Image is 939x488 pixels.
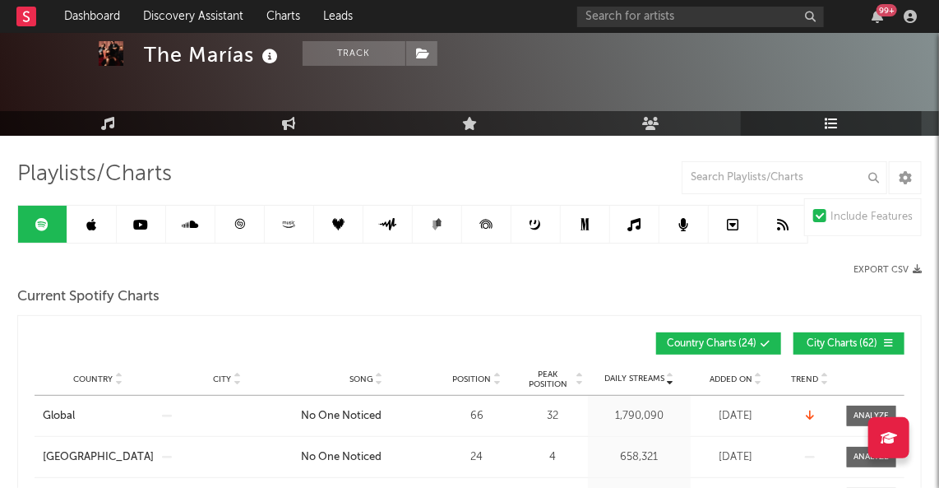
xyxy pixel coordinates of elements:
a: No One Noticed [301,408,432,425]
div: No One Noticed [301,449,382,466]
a: No One Noticed [301,449,432,466]
span: Playlists/Charts [17,165,172,184]
div: 4 [522,449,584,466]
div: 99 + [877,4,897,16]
input: Search for artists [577,7,824,27]
a: Global [43,408,154,425]
span: Peak Position [522,369,574,389]
span: Song [349,374,373,384]
input: Search Playlists/Charts [682,161,887,194]
div: 32 [522,408,584,425]
div: Global [43,408,75,425]
div: 1,790,090 [592,408,687,425]
div: Include Features [830,207,913,227]
span: Position [453,374,492,384]
div: [DATE] [695,408,777,425]
div: No One Noticed [301,408,382,425]
button: 99+ [872,10,883,23]
span: Added On [710,374,752,384]
button: City Charts(62) [793,332,904,355]
span: Trend [792,374,819,384]
span: Daily Streams [604,373,664,385]
div: 658,321 [592,449,687,466]
span: Country Charts ( 24 ) [667,339,756,349]
a: [GEOGRAPHIC_DATA] [43,449,154,466]
button: Country Charts(24) [656,332,781,355]
span: Country [74,374,113,384]
button: Track [303,41,405,66]
div: [DATE] [695,449,777,466]
span: City [214,374,232,384]
div: 66 [440,408,514,425]
span: Current Spotify Charts [17,287,160,307]
div: 24 [440,449,514,466]
div: The Marías [144,41,282,68]
span: City Charts ( 62 ) [804,339,880,349]
button: Export CSV [853,265,922,275]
